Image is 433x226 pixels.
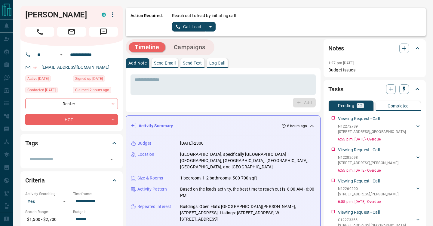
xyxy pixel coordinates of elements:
[338,185,421,198] div: N12260290[STREET_ADDRESS],[PERSON_NAME]
[73,209,118,215] p: Budget:
[137,175,163,181] p: Size & Rooms
[27,76,49,82] span: Active [DATE]
[168,42,211,52] button: Campaigns
[180,203,315,222] p: Buildings: Oben Flats [GEOGRAPHIC_DATA][PERSON_NAME], [STREET_ADDRESS]. Listings: [STREET_ADDRESS...
[73,87,118,95] div: Mon Aug 18 2025
[25,98,118,109] div: Renter
[287,123,307,129] p: 8 hours ago
[338,104,354,108] p: Pending
[27,87,56,93] span: Contacted [DATE]
[338,137,421,142] p: 6:55 p.m. [DATE] - Overdue
[328,41,421,56] div: Notes
[338,209,380,215] p: Viewing Request - Call
[338,116,380,122] p: Viewing Request - Call
[25,138,38,148] h2: Tags
[137,140,151,146] p: Budget
[338,217,406,223] p: C12273355
[388,104,409,108] p: Completed
[172,22,205,32] button: Call Lead
[338,122,421,136] div: N12272789[STREET_ADDRESS],[GEOGRAPHIC_DATA]
[328,61,354,65] p: 1:27 pm [DATE]
[25,10,93,20] h1: [PERSON_NAME]
[338,129,406,134] p: [STREET_ADDRESS] , [GEOGRAPHIC_DATA]
[73,75,118,84] div: Thu Jan 19 2023
[328,82,421,96] div: Tasks
[129,42,165,52] button: Timeline
[25,75,70,84] div: Wed Aug 13 2025
[338,154,421,167] div: N12282098[STREET_ADDRESS],[PERSON_NAME]
[338,199,421,204] p: 6:55 p.m. [DATE] - Overdue
[180,140,204,146] p: [DATE]-2300
[58,51,65,58] button: Open
[33,65,37,70] svg: Email Verified
[338,186,398,191] p: N12260290
[102,13,106,17] div: condos.ca
[25,191,70,197] p: Actively Searching:
[328,67,421,73] p: Budget Issues
[25,114,118,125] div: HOT
[25,197,70,206] div: Yes
[57,27,86,37] span: Email
[25,136,118,150] div: Tags
[338,191,398,197] p: [STREET_ADDRESS] , [PERSON_NAME]
[183,61,202,65] p: Send Text
[75,87,109,93] span: Claimed 2 hours ago
[209,61,225,65] p: Log Call
[180,175,257,181] p: 1 bedroom, 1-2 bathrooms, 500-700 sqft
[338,178,380,184] p: Viewing Request - Call
[338,168,421,173] p: 6:55 p.m. [DATE] - Overdue
[25,87,70,95] div: Mon Jun 16 2025
[25,209,70,215] p: Search Range:
[180,151,315,170] p: [GEOGRAPHIC_DATA], specifically [GEOGRAPHIC_DATA] | [GEOGRAPHIC_DATA], [GEOGRAPHIC_DATA], [GEOGRA...
[73,191,118,197] p: Timeframe:
[172,22,216,32] div: split button
[180,186,315,199] p: Based on the lead's activity, the best time to reach out is: 8:00 AM - 6:00 PM
[137,186,167,192] p: Activity Pattern
[41,65,109,70] a: [EMAIL_ADDRESS][DOMAIN_NAME]
[328,84,343,94] h2: Tasks
[139,123,173,129] p: Activity Summary
[131,120,315,131] div: Activity Summary8 hours ago
[25,176,45,185] h2: Criteria
[358,104,363,108] p: 12
[137,203,171,210] p: Repeated Interest
[338,160,398,166] p: [STREET_ADDRESS] , [PERSON_NAME]
[107,155,116,164] button: Open
[25,215,70,224] p: $1,500 - $2,700
[89,27,118,37] span: Message
[338,147,380,153] p: Viewing Request - Call
[154,61,176,65] p: Send Email
[338,155,398,160] p: N12282098
[128,61,147,65] p: Add Note
[75,76,103,82] span: Signed up [DATE]
[25,27,54,37] span: Call
[172,13,236,19] p: Reach out to lead by initiating call
[328,44,344,53] h2: Notes
[25,173,118,188] div: Criteria
[137,151,154,158] p: Location
[338,124,406,129] p: N12272789
[131,13,163,32] p: Action Required:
